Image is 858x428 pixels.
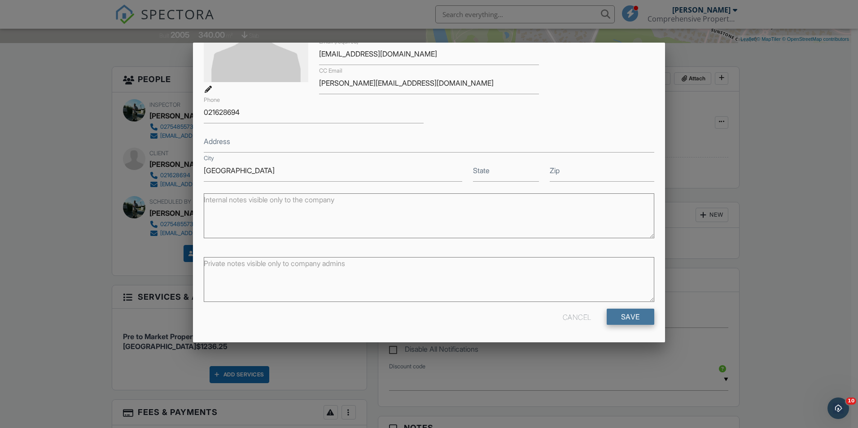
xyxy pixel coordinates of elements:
label: CC Email [319,67,342,75]
label: Private notes visible only to company admins [204,258,345,268]
label: Zip [550,166,560,175]
label: State [473,166,490,175]
label: Address [204,136,230,146]
label: Internal notes visible only to the company [204,195,334,205]
label: City [204,154,214,162]
input: Save [607,309,654,325]
span: 10 [846,397,856,405]
label: Email (required) [319,38,359,46]
div: Cancel [563,309,591,325]
iframe: Intercom live chat [827,397,849,419]
label: Phone [204,96,220,104]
